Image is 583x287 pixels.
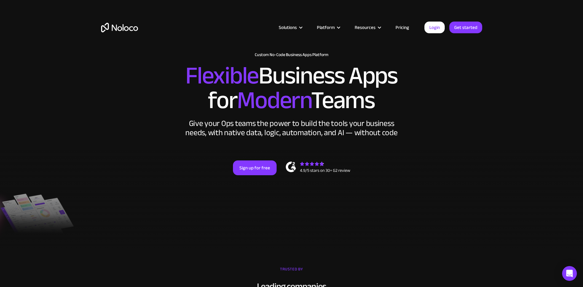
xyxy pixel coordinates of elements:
[449,22,482,33] a: Get started
[233,160,277,175] a: Sign up for free
[388,23,417,31] a: Pricing
[237,77,311,123] span: Modern
[101,23,138,32] a: home
[185,53,258,99] span: Flexible
[562,266,577,281] div: Open Intercom Messenger
[424,22,445,33] a: Login
[279,23,297,31] div: Solutions
[355,23,376,31] div: Resources
[347,23,388,31] div: Resources
[271,23,309,31] div: Solutions
[309,23,347,31] div: Platform
[101,63,482,113] h2: Business Apps for Teams
[184,119,399,137] div: Give your Ops teams the power to build the tools your business needs, with native data, logic, au...
[317,23,335,31] div: Platform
